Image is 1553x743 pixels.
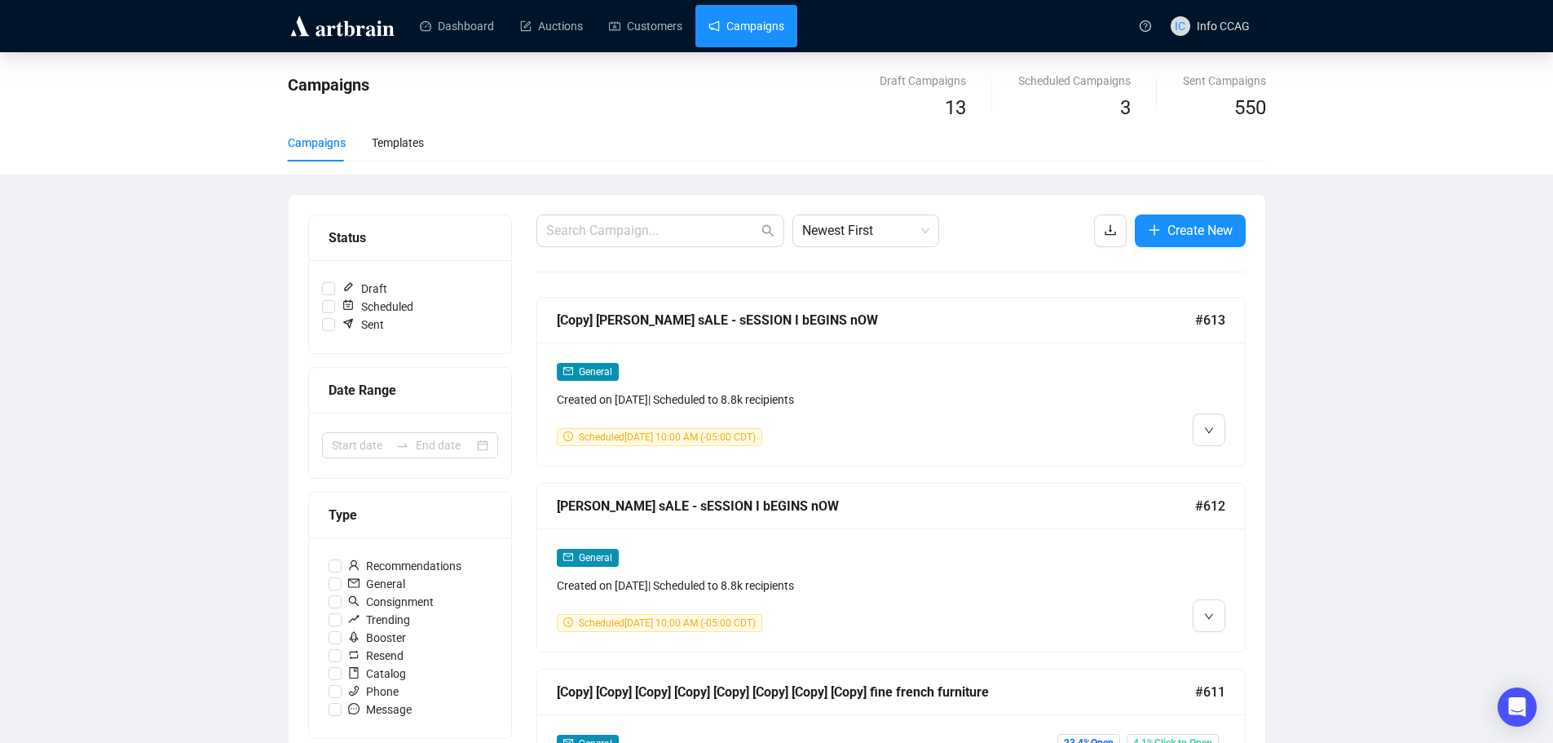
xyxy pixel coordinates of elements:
div: [Copy] [PERSON_NAME] sALE - sESSION I bEGINS nOW [557,310,1195,330]
span: Draft [335,280,394,298]
button: Create New [1135,214,1246,247]
span: General [579,366,612,378]
span: Campaigns [288,75,369,95]
span: down [1204,612,1214,621]
a: Dashboard [420,5,494,47]
span: Message [342,701,418,719]
div: Campaigns [288,134,346,152]
div: Type [329,505,492,525]
span: Trending [342,611,417,629]
a: [PERSON_NAME] sALE - sESSION I bEGINS nOW#612mailGeneralCreated on [DATE]| Scheduled to 8.8k reci... [536,483,1246,652]
div: Created on [DATE] | Scheduled to 8.8k recipients [557,577,1056,595]
input: Start date [332,436,390,454]
span: Catalog [342,665,413,683]
span: Resend [342,647,410,665]
span: #612 [1195,496,1225,516]
div: Status [329,228,492,248]
span: message [348,703,360,714]
span: mail [563,366,573,376]
div: Sent Campaigns [1183,72,1266,90]
div: Templates [372,134,424,152]
span: #611 [1195,682,1225,702]
span: Booster [342,629,413,647]
span: General [342,575,412,593]
a: [Copy] [PERSON_NAME] sALE - sESSION I bEGINS nOW#613mailGeneralCreated on [DATE]| Scheduled to 8.... [536,297,1246,467]
span: to [396,439,409,452]
span: Sent [335,316,390,334]
a: Customers [609,5,682,47]
span: down [1204,426,1214,436]
span: Scheduled [335,298,420,316]
span: Consignment [342,593,440,611]
div: [Copy] [Copy] [Copy] [Copy] [Copy] [Copy] [Copy] [Copy] fine french furniture [557,682,1195,702]
input: Search Campaign... [546,221,758,241]
span: search [348,595,360,607]
span: General [579,552,612,564]
span: plus [1148,223,1161,237]
span: Newest First [802,215,929,246]
span: Info CCAG [1197,20,1250,33]
span: Phone [342,683,405,701]
img: logo [288,13,397,39]
div: [PERSON_NAME] sALE - sESSION I bEGINS nOW [557,496,1195,516]
span: search [761,224,774,237]
span: download [1104,223,1117,237]
span: clock-circle [563,617,573,627]
div: Open Intercom Messenger [1498,688,1537,727]
span: Scheduled [DATE] 10:00 AM (-05:00 CDT) [579,431,756,443]
a: Campaigns [708,5,784,47]
div: Created on [DATE] | Scheduled to 8.8k recipients [557,391,1056,409]
span: Scheduled [DATE] 10:00 AM (-05:00 CDT) [579,617,756,629]
span: retweet [348,649,360,661]
span: mail [348,577,360,589]
span: 13 [945,96,966,119]
span: rocket [348,631,360,643]
span: swap-right [396,439,409,452]
span: Create New [1167,220,1233,241]
span: clock-circle [563,431,573,441]
span: book [348,667,360,679]
span: IC [1175,17,1185,35]
input: End date [416,436,474,454]
span: question-circle [1140,20,1151,32]
a: Auctions [520,5,583,47]
span: rise [348,613,360,625]
span: #613 [1195,310,1225,330]
span: phone [348,685,360,697]
div: Date Range [329,380,492,400]
span: mail [563,552,573,562]
div: Scheduled Campaigns [1018,72,1131,90]
span: Recommendations [342,557,468,575]
span: 550 [1234,96,1266,119]
span: user [348,559,360,571]
div: Draft Campaigns [880,72,966,90]
span: 3 [1120,96,1131,119]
